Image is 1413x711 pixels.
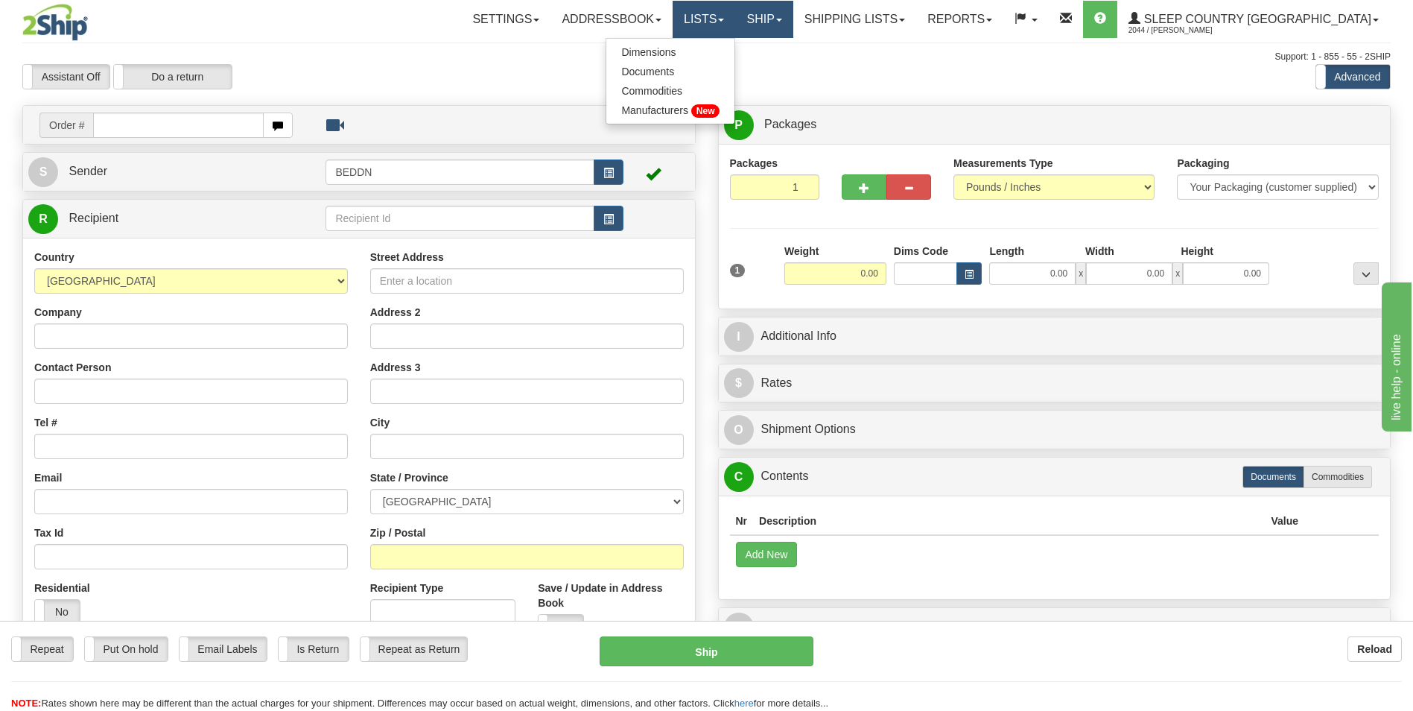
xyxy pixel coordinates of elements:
[1357,643,1392,655] b: Reload
[724,368,1385,399] a: $Rates
[1353,262,1379,285] div: ...
[691,104,720,118] span: New
[724,613,754,642] span: R
[916,1,1003,38] a: Reports
[793,1,916,38] a: Shipping lists
[1265,508,1304,535] th: Value
[724,368,754,398] span: $
[730,508,754,535] th: Nr
[606,101,734,120] a: Manufacturers New
[85,637,168,661] label: Put On hold
[28,204,58,234] span: R
[370,360,421,375] label: Address 3
[34,581,90,595] label: Residential
[730,264,746,277] span: 1
[12,637,73,661] label: Repeat
[28,157,58,187] span: S
[11,698,41,709] span: NOTE:
[1085,244,1114,259] label: Width
[953,156,1053,171] label: Measurements Type
[1076,262,1086,285] span: x
[22,4,88,41] img: logo2044.jpg
[1379,279,1412,432] iframe: chat widget
[34,305,82,320] label: Company
[34,470,62,485] label: Email
[1304,466,1372,488] label: Commodities
[724,321,1385,352] a: IAdditional Info
[370,581,444,595] label: Recipient Type
[34,360,111,375] label: Contact Person
[1172,262,1183,285] span: x
[600,636,813,666] button: Ship
[370,415,390,430] label: City
[989,244,1024,259] label: Length
[22,51,1391,63] div: Support: 1 - 855 - 55 - 2SHIP
[724,322,754,352] span: I
[461,1,550,38] a: Settings
[180,637,267,661] label: Email Labels
[361,637,467,661] label: Repeat as Return
[736,542,798,567] button: Add New
[28,203,293,234] a: R Recipient
[279,637,349,661] label: Is Return
[1128,23,1240,38] span: 2044 / [PERSON_NAME]
[114,65,232,89] label: Do a return
[673,1,735,38] a: Lists
[606,81,734,101] a: Commodities
[1347,636,1402,662] button: Reload
[370,525,426,540] label: Zip / Postal
[621,104,688,116] span: Manufacturers
[724,110,1385,140] a: P Packages
[35,600,80,624] label: No
[724,462,754,492] span: C
[621,46,676,58] span: Dimensions
[1140,13,1371,25] span: Sleep Country [GEOGRAPHIC_DATA]
[1316,65,1390,89] label: Advanced
[11,9,138,27] div: live help - online
[606,42,734,62] a: Dimensions
[894,244,948,259] label: Dims Code
[730,156,778,171] label: Packages
[538,581,683,610] label: Save / Update in Address Book
[1181,244,1213,259] label: Height
[753,508,1265,535] th: Description
[764,118,816,130] span: Packages
[724,110,754,140] span: P
[621,85,682,97] span: Commodities
[621,66,674,78] span: Documents
[606,62,734,81] a: Documents
[784,244,819,259] label: Weight
[724,461,1385,492] a: CContents
[28,157,326,187] a: S Sender
[39,113,93,138] span: Order #
[34,250,74,265] label: Country
[370,250,444,265] label: Street Address
[724,612,1385,642] a: RReturn Shipment
[34,415,57,430] label: Tel #
[326,206,594,231] input: Recipient Id
[1117,1,1390,38] a: Sleep Country [GEOGRAPHIC_DATA] 2044 / [PERSON_NAME]
[734,698,754,709] a: here
[34,525,63,540] label: Tax Id
[1177,156,1229,171] label: Packaging
[326,159,594,185] input: Sender Id
[69,212,118,224] span: Recipient
[370,268,684,294] input: Enter a location
[539,615,583,639] label: No
[23,65,109,89] label: Assistant Off
[370,305,421,320] label: Address 2
[69,165,107,177] span: Sender
[550,1,673,38] a: Addressbook
[1242,466,1304,488] label: Documents
[735,1,793,38] a: Ship
[724,415,754,445] span: O
[370,470,448,485] label: State / Province
[724,414,1385,445] a: OShipment Options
